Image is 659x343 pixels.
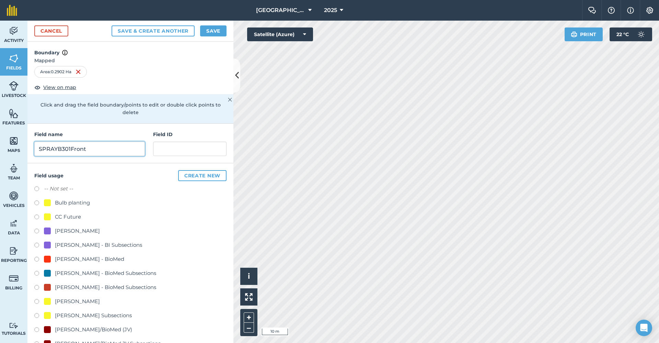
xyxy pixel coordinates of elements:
[9,26,19,36] img: svg+xml;base64,PD94bWwgdmVyc2lvbj0iMS4wIiBlbmNvZGluZz0idXRmLTgiPz4KPCEtLSBHZW5lcmF0b3I6IEFkb2JlIE...
[607,7,615,14] img: A question mark icon
[244,312,254,323] button: +
[43,84,76,91] span: View on map
[627,6,634,14] img: svg+xml;base64,PHN2ZyB4bWxucz0iaHR0cDovL3d3dy53My5vcmcvMjAwMC9zdmciIHdpZHRoPSIxNyIgaGVpZ2h0PSIxNy...
[55,325,132,334] div: [PERSON_NAME]/BioMed (JV)
[9,136,19,146] img: svg+xml;base64,PHN2ZyB4bWxucz0iaHR0cDovL3d3dy53My5vcmcvMjAwMC9zdmciIHdpZHRoPSI1NiIgaGVpZ2h0PSI2MC...
[200,25,227,36] button: Save
[247,27,313,41] button: Satellite (Azure)
[55,213,81,221] div: CC Future
[34,25,68,36] a: Cancel
[34,101,227,117] p: Click and drag the field boundary/points to edit or double click points to delete
[27,42,233,57] h4: Boundary
[636,320,652,336] div: Open Intercom Messenger
[245,293,253,301] img: Four arrows, one pointing top left, one top right, one bottom right and the last bottom left
[55,283,156,291] div: [PERSON_NAME] - BioMed Subsections
[112,25,195,36] button: Save & Create Another
[55,199,90,207] div: Bulb planting
[571,30,577,38] img: svg+xml;base64,PHN2ZyB4bWxucz0iaHR0cDovL3d3dy53My5vcmcvMjAwMC9zdmciIHdpZHRoPSIxOSIgaGVpZ2h0PSIyNC...
[244,323,254,333] button: –
[178,170,227,181] button: Create new
[610,27,652,41] button: 22 °C
[55,227,100,235] div: [PERSON_NAME]
[9,322,19,329] img: svg+xml;base64,PD94bWwgdmVyc2lvbj0iMS4wIiBlbmNvZGluZz0idXRmLTgiPz4KPCEtLSBHZW5lcmF0b3I6IEFkb2JlIE...
[565,27,603,41] button: Print
[240,268,257,285] button: i
[9,218,19,229] img: svg+xml;base64,PD94bWwgdmVyc2lvbj0iMS4wIiBlbmNvZGluZz0idXRmLTgiPz4KPCEtLSBHZW5lcmF0b3I6IEFkb2JlIE...
[9,246,19,256] img: svg+xml;base64,PD94bWwgdmVyc2lvbj0iMS4wIiBlbmNvZGluZz0idXRmLTgiPz4KPCEtLSBHZW5lcmF0b3I6IEFkb2JlIE...
[76,68,81,76] img: svg+xml;base64,PHN2ZyB4bWxucz0iaHR0cDovL3d3dy53My5vcmcvMjAwMC9zdmciIHdpZHRoPSIxNiIgaGVpZ2h0PSIyNC...
[34,170,227,181] h4: Field usage
[9,81,19,91] img: svg+xml;base64,PD94bWwgdmVyc2lvbj0iMS4wIiBlbmNvZGluZz0idXRmLTgiPz4KPCEtLSBHZW5lcmF0b3I6IEFkb2JlIE...
[34,83,76,91] button: View on map
[9,273,19,284] img: svg+xml;base64,PD94bWwgdmVyc2lvbj0iMS4wIiBlbmNvZGluZz0idXRmLTgiPz4KPCEtLSBHZW5lcmF0b3I6IEFkb2JlIE...
[153,131,227,138] h4: Field ID
[55,241,142,249] div: [PERSON_NAME] - BI Subsections
[34,83,41,91] img: svg+xml;base64,PHN2ZyB4bWxucz0iaHR0cDovL3d3dy53My5vcmcvMjAwMC9zdmciIHdpZHRoPSIxOCIgaGVpZ2h0PSIyNC...
[55,269,156,277] div: [PERSON_NAME] - BioMed Subsections
[9,191,19,201] img: svg+xml;base64,PD94bWwgdmVyc2lvbj0iMS4wIiBlbmNvZGluZz0idXRmLTgiPz4KPCEtLSBHZW5lcmF0b3I6IEFkb2JlIE...
[55,297,100,306] div: [PERSON_NAME]
[646,7,654,14] img: A cog icon
[62,48,68,57] img: svg+xml;base64,PHN2ZyB4bWxucz0iaHR0cDovL3d3dy53My5vcmcvMjAwMC9zdmciIHdpZHRoPSIxNyIgaGVpZ2h0PSIxNy...
[634,27,648,41] img: svg+xml;base64,PD94bWwgdmVyc2lvbj0iMS4wIiBlbmNvZGluZz0idXRmLTgiPz4KPCEtLSBHZW5lcmF0b3I6IEFkb2JlIE...
[55,255,124,263] div: [PERSON_NAME] - BioMed
[9,53,19,64] img: svg+xml;base64,PHN2ZyB4bWxucz0iaHR0cDovL3d3dy53My5vcmcvMjAwMC9zdmciIHdpZHRoPSI1NiIgaGVpZ2h0PSI2MC...
[7,5,17,16] img: fieldmargin Logo
[9,163,19,174] img: svg+xml;base64,PD94bWwgdmVyc2lvbj0iMS4wIiBlbmNvZGluZz0idXRmLTgiPz4KPCEtLSBHZW5lcmF0b3I6IEFkb2JlIE...
[616,27,629,41] span: 22 ° C
[228,96,232,104] img: svg+xml;base64,PHN2ZyB4bWxucz0iaHR0cDovL3d3dy53My5vcmcvMjAwMC9zdmciIHdpZHRoPSIyMiIgaGVpZ2h0PSIzMC...
[27,57,233,64] span: Mapped
[34,131,145,138] h4: Field name
[34,66,87,78] div: Area : 0.2902 Ha
[44,185,73,193] label: -- Not set --
[9,108,19,119] img: svg+xml;base64,PHN2ZyB4bWxucz0iaHR0cDovL3d3dy53My5vcmcvMjAwMC9zdmciIHdpZHRoPSI1NiIgaGVpZ2h0PSI2MC...
[248,272,250,280] span: i
[588,7,596,14] img: Two speech bubbles overlapping with the left bubble in the forefront
[55,311,132,320] div: [PERSON_NAME] Subsections
[324,6,337,14] span: 2025
[256,6,305,14] span: [GEOGRAPHIC_DATA] (Gardens)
